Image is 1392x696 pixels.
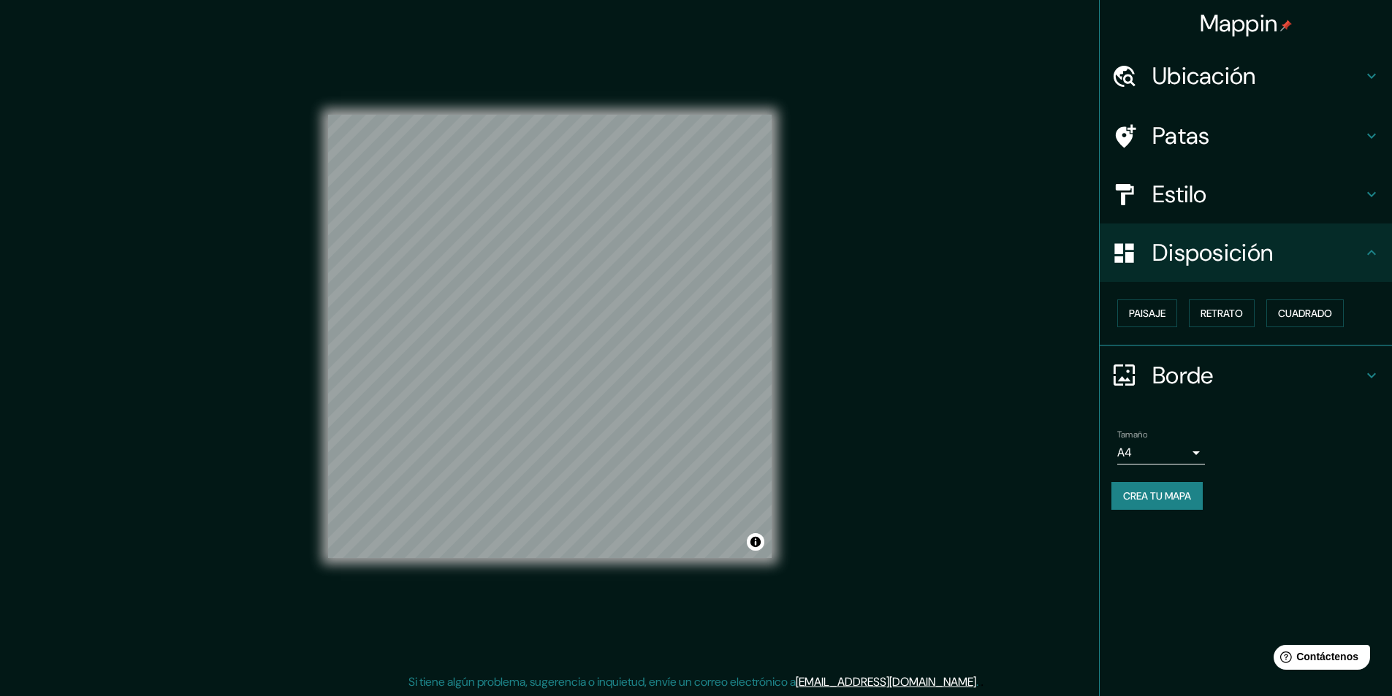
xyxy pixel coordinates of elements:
font: Retrato [1201,307,1243,320]
font: Si tiene algún problema, sugerencia o inquietud, envíe un correo electrónico a [408,674,796,689]
div: Disposición [1100,223,1392,282]
font: Patas [1152,121,1210,151]
a: [EMAIL_ADDRESS][DOMAIN_NAME] [796,674,976,689]
font: . [981,673,984,689]
font: . [978,673,981,689]
canvas: Mapa [328,115,772,558]
img: pin-icon.png [1280,20,1292,31]
font: Crea tu mapa [1123,489,1191,502]
font: A4 [1117,445,1132,460]
button: Paisaje [1117,299,1177,327]
button: Activar o desactivar atribución [747,533,764,551]
div: Ubicación [1100,47,1392,105]
font: Disposición [1152,237,1273,268]
font: Cuadrado [1278,307,1332,320]
font: Borde [1152,360,1214,391]
font: Estilo [1152,179,1207,210]
font: . [976,674,978,689]
font: Mappin [1200,8,1278,39]
font: Ubicación [1152,61,1256,91]
div: Borde [1100,346,1392,405]
div: Estilo [1100,165,1392,223]
iframe: Lanzador de widgets de ayuda [1262,639,1376,680]
div: Patas [1100,107,1392,165]
div: A4 [1117,441,1205,464]
button: Crea tu mapa [1111,482,1203,510]
button: Retrato [1189,299,1255,327]
font: Paisaje [1129,307,1165,320]
button: Cuadrado [1266,299,1344,327]
font: Tamaño [1117,429,1147,440]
